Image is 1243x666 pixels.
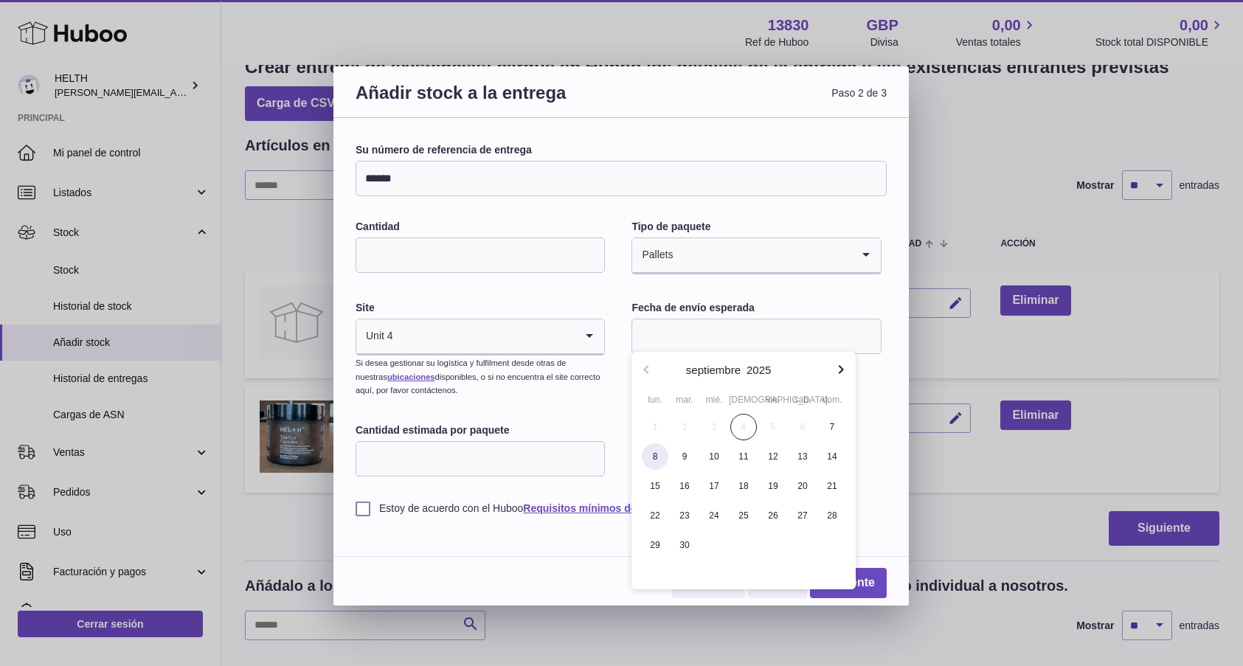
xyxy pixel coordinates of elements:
button: 12 [758,442,788,471]
button: 11 [729,442,758,471]
button: 25 [729,501,758,530]
label: Estoy de acuerdo con el Huboo [356,502,887,516]
span: 26 [760,502,786,529]
button: 28 [817,501,847,530]
div: Search for option [632,238,880,274]
button: 2025 [747,364,771,375]
label: Site [356,301,605,315]
span: 16 [671,473,698,499]
button: 15 [640,471,670,501]
button: 29 [640,530,670,560]
span: 19 [760,473,786,499]
small: Si desea gestionar su logística y fulfilment desde otras de nuestras disponibles, o si no encuent... [356,358,600,395]
button: 21 [817,471,847,501]
span: 7 [819,414,845,440]
span: 12 [760,443,786,470]
span: 9 [671,443,698,470]
button: 8 [640,442,670,471]
span: 22 [642,502,668,529]
button: 4 [729,412,758,442]
span: 17 [701,473,727,499]
span: 15 [642,473,668,499]
div: [DEMOGRAPHIC_DATA]. [729,393,758,406]
input: Search for option [394,319,575,353]
span: 13 [789,443,816,470]
button: 16 [670,471,699,501]
span: 23 [671,502,698,529]
button: 23 [670,501,699,530]
span: 3 [701,414,727,440]
div: mié. [699,393,729,406]
span: 1 [642,414,668,440]
button: septiembre [686,364,741,375]
span: Pallets [632,238,674,272]
span: 6 [789,414,816,440]
span: 29 [642,532,668,558]
button: 27 [788,501,817,530]
button: 17 [699,471,729,501]
label: Cantidad estimada por paquete [356,423,605,437]
span: 30 [671,532,698,558]
span: 10 [701,443,727,470]
button: 26 [758,501,788,530]
span: 5 [760,414,786,440]
button: 1 [640,412,670,442]
div: mar. [670,393,699,406]
button: 10 [699,442,729,471]
span: 24 [701,502,727,529]
span: 18 [730,473,757,499]
span: 14 [819,443,845,470]
span: 27 [789,502,816,529]
button: 24 [699,501,729,530]
button: 9 [670,442,699,471]
button: 20 [788,471,817,501]
span: 25 [730,502,757,529]
span: 11 [730,443,757,470]
div: dom. [817,393,847,406]
div: sáb. [788,393,817,406]
button: 19 [758,471,788,501]
span: 28 [819,502,845,529]
button: 14 [817,442,847,471]
button: 13 [788,442,817,471]
span: 21 [819,473,845,499]
div: vie. [758,393,788,406]
a: Requisitos mínimos de envío [523,502,666,514]
button: 3 [699,412,729,442]
span: 20 [789,473,816,499]
span: 8 [642,443,668,470]
button: 22 [640,501,670,530]
span: 4 [730,414,757,440]
span: Unit 4 [356,319,394,353]
button: 6 [788,412,817,442]
span: 2 [671,414,698,440]
button: 30 [670,530,699,560]
label: Cantidad [356,220,605,234]
div: Search for option [356,319,604,355]
span: Paso 2 de 3 [621,81,887,122]
button: 5 [758,412,788,442]
label: Tipo de paquete [631,220,881,234]
input: Search for option [674,238,851,272]
button: 2 [670,412,699,442]
button: 18 [729,471,758,501]
div: lun. [640,393,670,406]
button: 7 [817,412,847,442]
label: Su número de referencia de entrega [356,143,887,157]
label: Fecha de envío esperada [631,301,881,315]
h3: Añadir stock a la entrega [356,81,621,122]
a: ubicaciones [387,372,435,381]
